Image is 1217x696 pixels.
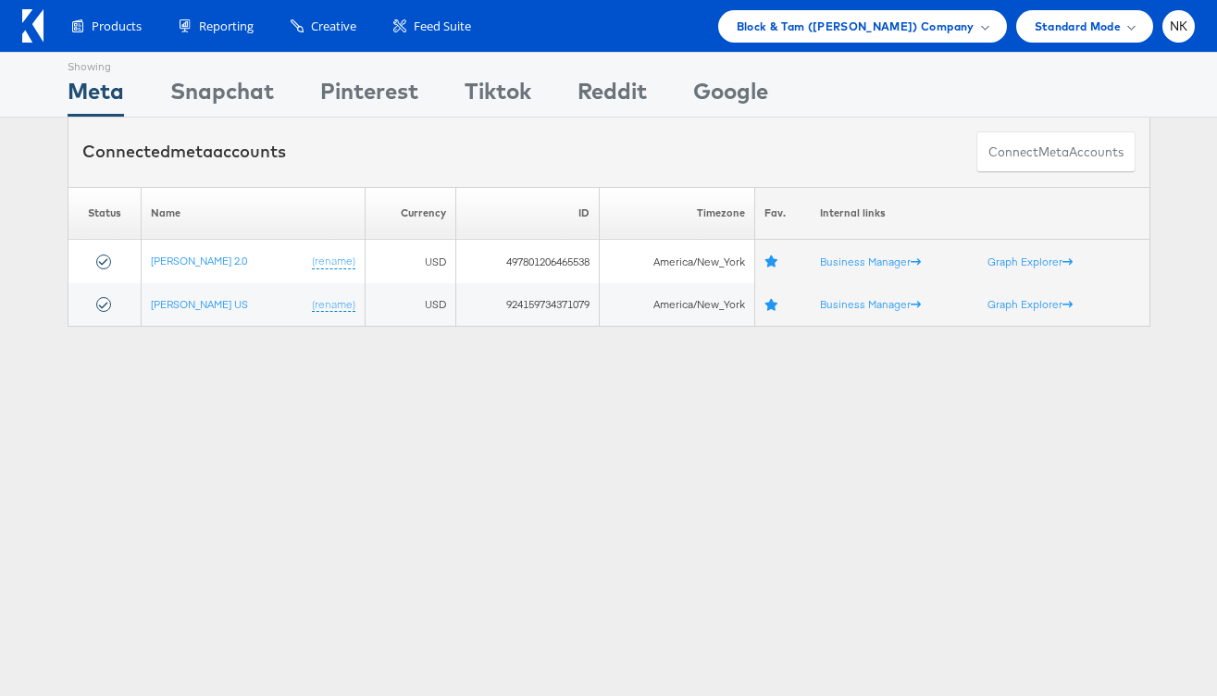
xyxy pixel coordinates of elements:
[987,297,1073,311] a: Graph Explorer
[465,75,531,117] div: Tiktok
[142,187,366,240] th: Name
[577,75,647,117] div: Reddit
[312,254,355,269] a: (rename)
[199,18,254,35] span: Reporting
[311,18,356,35] span: Creative
[151,297,248,311] a: [PERSON_NAME] US
[455,240,599,283] td: 497801206465538
[737,17,975,36] span: Block & Tam ([PERSON_NAME]) Company
[414,18,471,35] span: Feed Suite
[68,53,124,75] div: Showing
[600,283,755,327] td: America/New_York
[68,187,142,240] th: Status
[693,75,768,117] div: Google
[987,255,1073,268] a: Graph Explorer
[92,18,142,35] span: Products
[820,255,921,268] a: Business Manager
[1170,20,1188,32] span: NK
[312,297,355,313] a: (rename)
[170,141,213,162] span: meta
[820,297,921,311] a: Business Manager
[1035,17,1121,36] span: Standard Mode
[455,283,599,327] td: 924159734371079
[1038,143,1069,161] span: meta
[151,254,247,267] a: [PERSON_NAME] 2.0
[170,75,274,117] div: Snapchat
[600,187,755,240] th: Timezone
[455,187,599,240] th: ID
[976,131,1136,173] button: ConnectmetaAccounts
[366,187,456,240] th: Currency
[82,140,286,164] div: Connected accounts
[68,75,124,117] div: Meta
[366,240,456,283] td: USD
[366,283,456,327] td: USD
[320,75,418,117] div: Pinterest
[600,240,755,283] td: America/New_York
